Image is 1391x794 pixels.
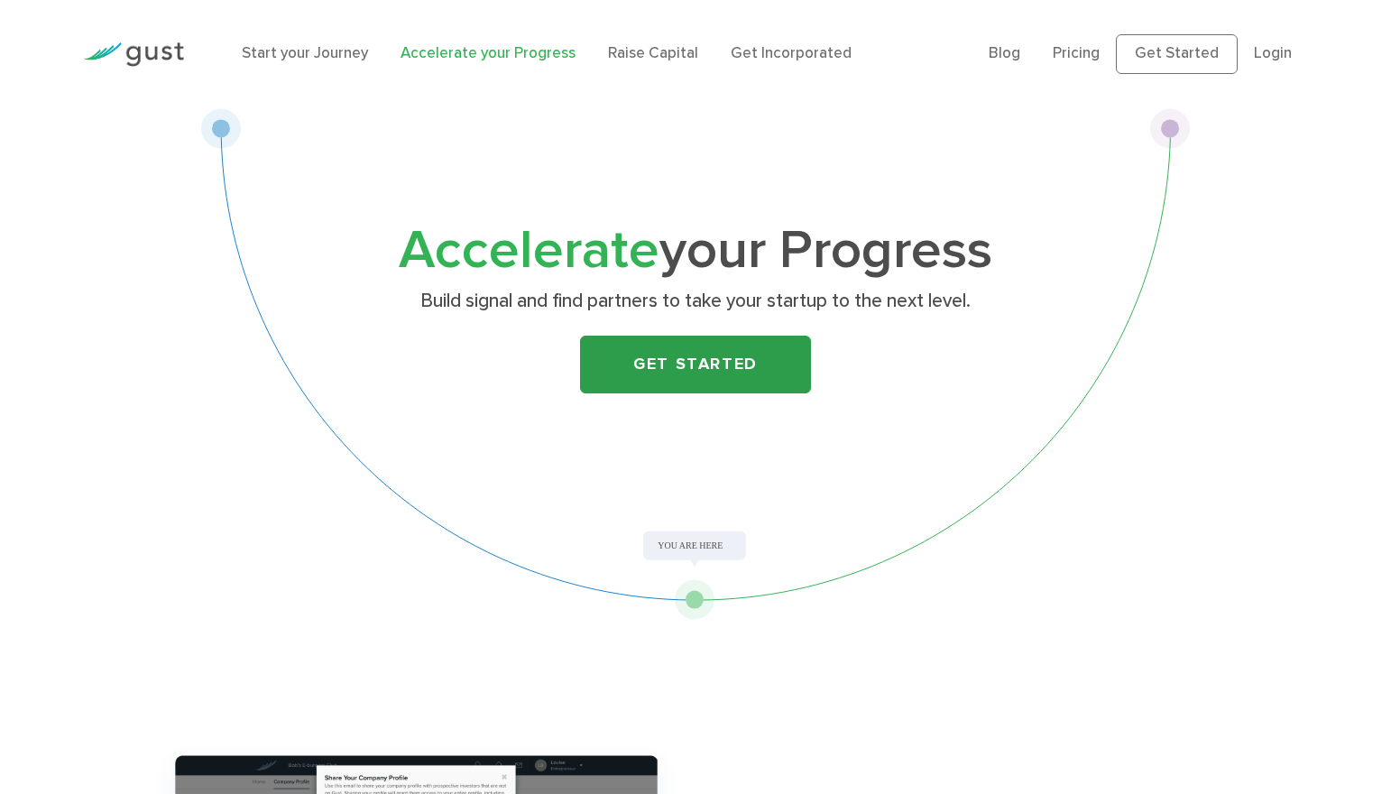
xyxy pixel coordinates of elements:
[1053,44,1100,62] a: Pricing
[399,218,659,282] span: Accelerate
[580,336,811,393] a: Get Started
[339,226,1052,276] h1: your Progress
[242,44,368,62] a: Start your Journey
[346,289,1046,314] p: Build signal and find partners to take your startup to the next level.
[608,44,698,62] a: Raise Capital
[401,44,576,62] a: Accelerate your Progress
[989,44,1020,62] a: Blog
[1116,34,1238,74] a: Get Started
[83,42,184,67] img: Gust Logo
[1254,44,1292,62] a: Login
[731,44,852,62] a: Get Incorporated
